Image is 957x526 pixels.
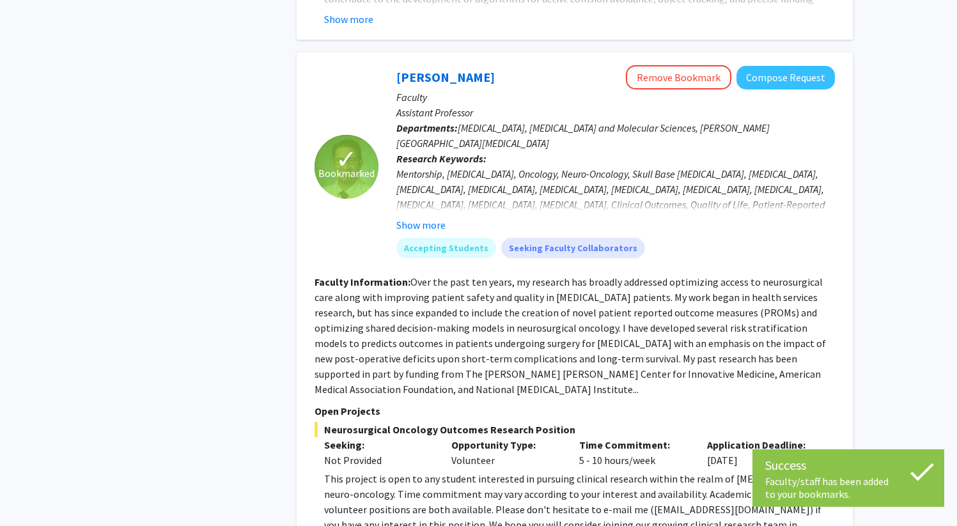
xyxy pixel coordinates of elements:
[396,121,458,134] b: Departments:
[626,65,731,89] button: Remove Bookmark
[396,121,770,150] span: [MEDICAL_DATA], [MEDICAL_DATA] and Molecular Sciences, [PERSON_NAME][GEOGRAPHIC_DATA][MEDICAL_DATA]
[396,166,835,258] div: Mentorship, [MEDICAL_DATA], Oncology, Neuro-Oncology, Skull Base [MEDICAL_DATA], [MEDICAL_DATA], ...
[396,217,446,233] button: Show more
[315,422,835,437] span: Neurosurgical Oncology Outcomes Research Position
[318,166,375,181] span: Bookmarked
[396,105,835,120] p: Assistant Professor
[396,89,835,105] p: Faculty
[315,275,410,288] b: Faculty Information:
[396,69,495,85] a: [PERSON_NAME]
[396,238,496,258] mat-chip: Accepting Students
[765,475,931,500] div: Faculty/staff has been added to your bookmarks.
[697,437,825,468] div: [DATE]
[324,437,433,453] p: Seeking:
[570,437,697,468] div: 5 - 10 hours/week
[315,403,835,419] p: Open Projects
[736,66,835,89] button: Compose Request to Raj Mukherjee
[315,275,826,396] fg-read-more: Over the past ten years, my research has broadly addressed optimizing access to neurosurgical car...
[442,437,570,468] div: Volunteer
[324,12,373,27] button: Show more
[324,453,433,468] div: Not Provided
[10,468,54,516] iframe: Chat
[396,152,486,165] b: Research Keywords:
[579,437,688,453] p: Time Commitment:
[501,238,645,258] mat-chip: Seeking Faculty Collaborators
[336,153,357,166] span: ✓
[765,456,931,475] div: Success
[707,437,816,453] p: Application Deadline:
[451,437,560,453] p: Opportunity Type:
